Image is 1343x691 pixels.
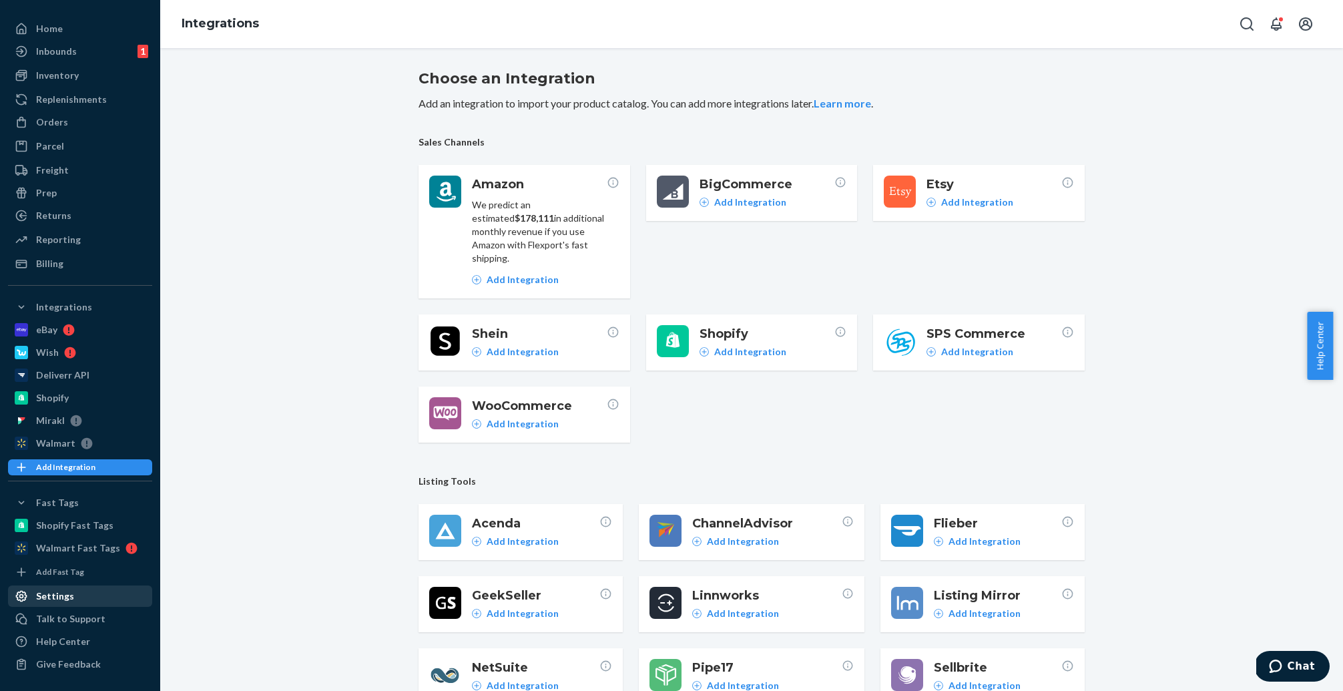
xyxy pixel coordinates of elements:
div: Returns [36,209,71,222]
a: Reporting [8,229,152,250]
div: Reporting [36,233,81,246]
a: eBay [8,319,152,340]
span: NetSuite [472,659,599,676]
span: BigCommerce [700,176,834,193]
button: Talk to Support [8,608,152,630]
a: Add Integration [926,196,1013,209]
a: Deliverr API [8,365,152,386]
div: Settings [36,590,74,603]
span: WooCommerce [472,397,607,415]
a: Replenishments [8,89,152,110]
a: Add Integration [472,535,559,548]
p: Add Integration [941,196,1013,209]
button: Give Feedback [8,654,152,675]
a: Add Integration [8,459,152,475]
span: Linnworks [692,587,842,604]
div: Fast Tags [36,496,79,509]
p: Add Integration [707,535,779,548]
p: Add Integration [707,607,779,620]
button: Open account menu [1292,11,1319,37]
p: Add Integration [941,345,1013,359]
span: Etsy [926,176,1061,193]
a: Wish [8,342,152,363]
a: Add Integration [472,345,559,359]
span: Listing Tools [419,475,1085,488]
a: Inbounds1 [8,41,152,62]
div: Billing [36,257,63,270]
a: Mirakl [8,410,152,431]
a: Freight [8,160,152,181]
div: Help Center [36,635,90,648]
div: Deliverr API [36,369,89,382]
div: Give Feedback [36,658,101,671]
p: Add an integration to import your product catalog. You can add more integrations later. . [419,96,1085,111]
p: Add Integration [487,417,559,431]
span: Pipe17 [692,659,842,676]
p: We predict an estimated in additional monthly revenue if you use Amazon with Flexport's fast ship... [472,198,619,265]
div: Wish [36,346,59,359]
div: Add Fast Tag [36,566,84,578]
button: Integrations [8,296,152,318]
p: Add Integration [714,196,786,209]
p: Add Integration [487,607,559,620]
button: Fast Tags [8,492,152,513]
a: Home [8,18,152,39]
div: Orders [36,116,68,129]
p: Add Integration [487,535,559,548]
a: Integrations [182,16,259,31]
span: Acenda [472,515,599,532]
a: Add Integration [472,417,559,431]
a: Add Integration [692,535,779,548]
a: Parcel [8,136,152,157]
a: Inventory [8,65,152,86]
div: Integrations [36,300,92,314]
span: Flieber [934,515,1061,532]
div: Inventory [36,69,79,82]
a: Add Integration [926,345,1013,359]
a: Add Integration [934,607,1021,620]
span: Help Center [1307,312,1333,380]
div: Shopify [36,391,69,405]
div: Freight [36,164,69,177]
div: Walmart Fast Tags [36,541,120,555]
p: Add Integration [949,607,1021,620]
div: Mirakl [36,414,65,427]
iframe: Opens a widget where you can chat to one of our agents [1256,651,1330,684]
div: 1 [138,45,148,58]
p: Add Integration [714,345,786,359]
button: Open Search Box [1234,11,1260,37]
a: Settings [8,586,152,607]
div: Replenishments [36,93,107,106]
span: ChannelAdvisor [692,515,842,532]
span: SPS Commerce [926,325,1061,342]
a: Add Integration [934,535,1021,548]
a: Billing [8,253,152,274]
div: eBay [36,323,57,336]
div: Home [36,22,63,35]
a: Walmart Fast Tags [8,537,152,559]
div: Prep [36,186,57,200]
span: $ 178,111 [515,212,554,224]
div: Add Integration [36,461,95,473]
div: Parcel [36,140,64,153]
a: Returns [8,205,152,226]
a: Add Integration [472,607,559,620]
button: Learn more [814,96,871,111]
span: Sellbrite [934,659,1061,676]
div: Shopify Fast Tags [36,519,113,532]
a: Add Fast Tag [8,564,152,580]
h2: Choose an Integration [419,68,1085,89]
a: Orders [8,111,152,133]
a: Shopify [8,387,152,409]
a: Add Integration [692,607,779,620]
a: Shopify Fast Tags [8,515,152,536]
a: Prep [8,182,152,204]
span: Shein [472,325,607,342]
a: Walmart [8,433,152,454]
div: Walmart [36,437,75,450]
span: Listing Mirror [934,587,1061,604]
ol: breadcrumbs [171,5,270,43]
button: Open notifications [1263,11,1290,37]
span: Shopify [700,325,834,342]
